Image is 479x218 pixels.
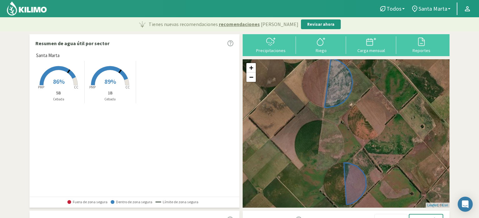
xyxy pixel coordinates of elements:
[38,85,44,89] tspan: PMP
[398,48,445,53] div: Reportes
[387,5,402,12] span: Todos
[111,200,152,204] span: Dentro de zona segura
[126,85,130,89] tspan: CC
[67,200,108,204] span: Fuera de zona segura
[104,77,116,85] span: 89%
[89,85,96,89] tspan: PMP
[246,63,256,72] a: Zoom in
[155,200,198,204] span: Límite de zona segura
[33,90,84,96] p: 5B
[396,36,446,53] button: Reportes
[427,203,438,207] a: Leaflet
[246,72,256,82] a: Zoom out
[307,21,334,28] p: Revisar ahora
[442,203,448,207] a: Esri
[418,5,447,12] span: Santa Marta
[219,20,260,28] span: recomendaciones
[33,97,84,102] p: Cebada
[74,85,78,89] tspan: CC
[261,20,298,28] span: [PERSON_NAME]
[85,90,136,96] p: 1B
[298,48,344,53] div: Riego
[246,36,296,53] button: Precipitaciones
[348,48,394,53] div: Carga mensual
[296,36,346,53] button: Riego
[35,40,109,47] p: Resumen de agua útil por sector
[36,52,60,59] span: Santa Marta
[149,20,298,28] p: Tienes nuevas recomendaciones
[248,48,294,53] div: Precipitaciones
[6,1,47,16] img: Kilimo
[301,19,341,29] button: Revisar ahora
[346,36,396,53] button: Carga mensual
[85,97,136,102] p: Cebada
[426,203,450,208] div: | ©
[53,77,65,85] span: 86%
[458,197,473,212] div: Open Intercom Messenger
